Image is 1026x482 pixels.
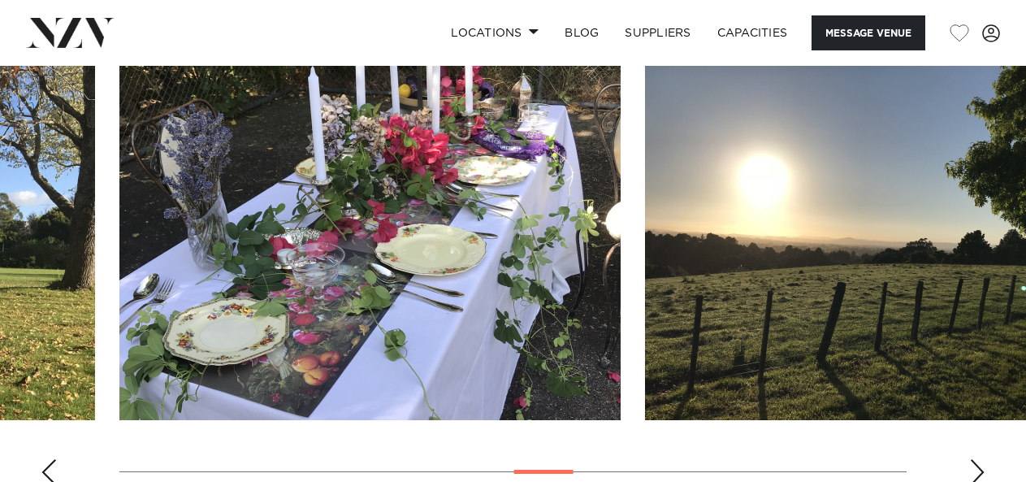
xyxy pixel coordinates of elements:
[812,15,925,50] button: Message Venue
[438,15,552,50] a: Locations
[552,15,612,50] a: BLOG
[612,15,703,50] a: SUPPLIERS
[26,18,115,47] img: nzv-logo.png
[119,52,621,420] swiper-slide: 11 / 20
[704,15,801,50] a: Capacities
